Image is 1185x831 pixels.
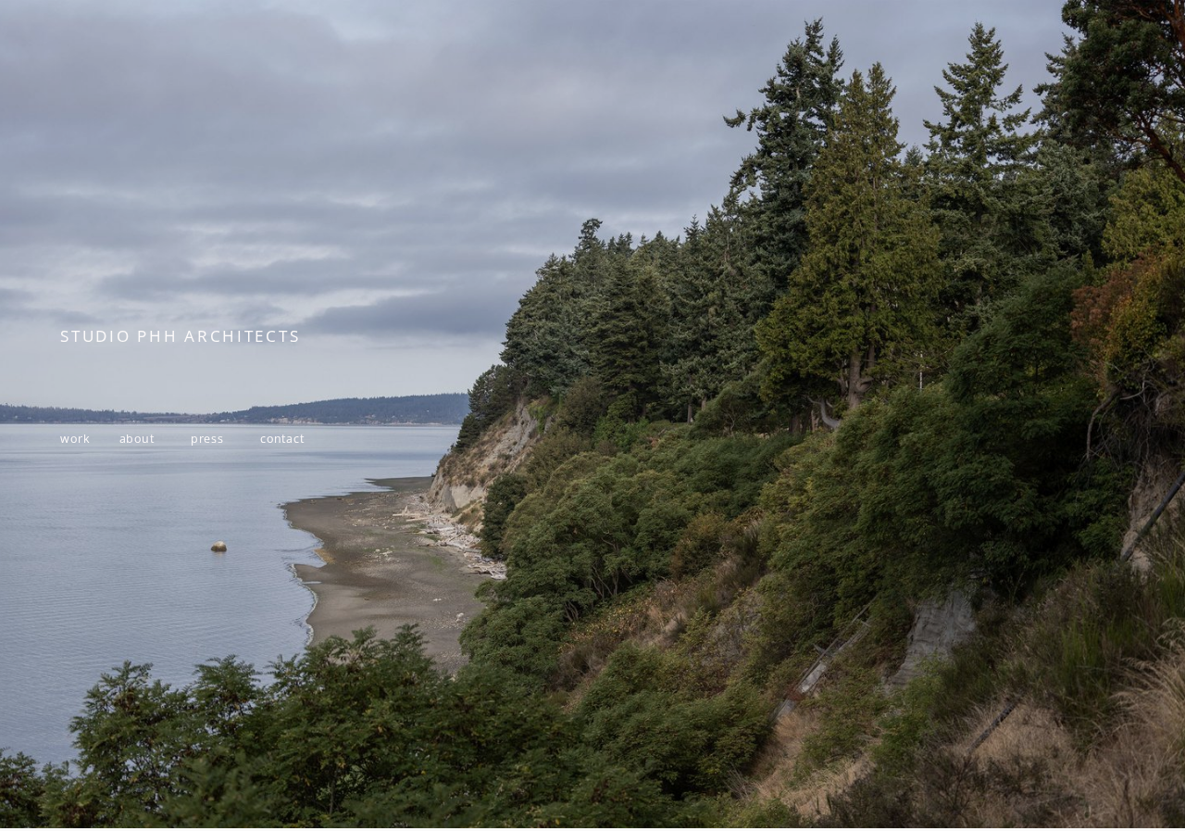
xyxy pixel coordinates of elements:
a: contact [260,431,305,447]
a: about [119,431,155,447]
a: work [60,431,91,447]
span: STUDIO PHH ARCHITECTS [60,325,300,346]
a: press [191,431,224,447]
